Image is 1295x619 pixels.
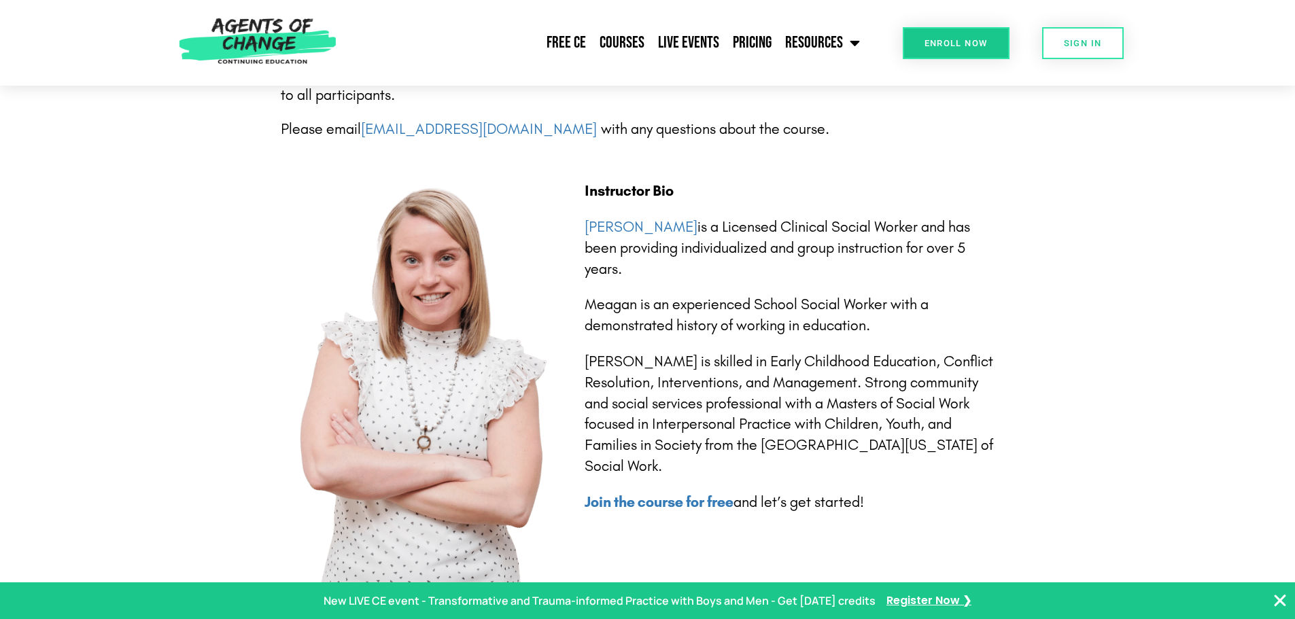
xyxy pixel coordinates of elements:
a: [PERSON_NAME] [585,218,697,236]
span: with any questions about the course. [601,120,829,138]
span: SIGN IN [1064,39,1102,48]
a: Join the course for free [585,493,733,511]
a: Free CE [540,26,593,60]
p: [PERSON_NAME] is skilled in Early Childhood Education, Conflict Resolution, Interventions, and Ma... [585,351,995,477]
a: Live Events [651,26,726,60]
a: Register Now ❯ [886,591,971,611]
a: Pricing [726,26,778,60]
span: Please email [281,120,361,138]
a: Enroll Now [903,27,1009,59]
p: and let’s get started! [585,492,995,513]
a: SIGN IN [1042,27,1124,59]
p: New LIVE CE event - Transformative and Trauma-informed Practice with Boys and Men - Get [DATE] cr... [324,591,876,611]
button: Close Banner [1272,593,1288,609]
span: Enroll Now [925,39,988,48]
p: Meagan is an experienced School Social Worker with a demonstrated history of working in education. [585,294,995,336]
a: Resources [778,26,867,60]
b: Instructor Bio [585,182,674,200]
a: Courses [593,26,651,60]
p: is a Licensed Clinical Social Worker and has been providing individualized and group instruction ... [585,217,995,279]
nav: Menu [343,26,867,60]
a: [EMAIL_ADDRESS][DOMAIN_NAME] [361,120,597,138]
